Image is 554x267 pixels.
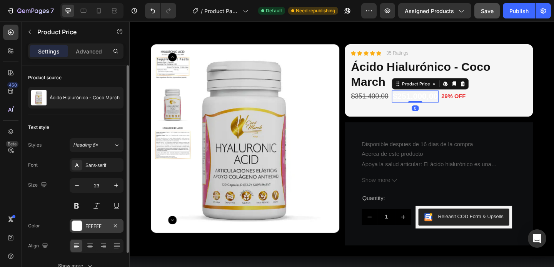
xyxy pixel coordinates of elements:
[28,222,40,229] div: Color
[85,223,108,230] div: FFFFFF
[28,142,42,149] div: Styles
[28,74,62,81] div: Product source
[339,77,365,85] pre: 29% off
[285,75,336,88] div: $251.000,00
[253,189,420,197] p: Quantity:
[28,180,48,190] div: Size
[320,208,329,217] img: CKKYs5695_ICEAE=.webp
[270,204,289,221] input: quantity
[240,76,282,87] div: $351.400,00
[474,3,500,18] button: Save
[50,6,54,15] p: 7
[295,64,328,71] div: Product Price
[73,142,98,149] span: Heading 6*
[252,167,284,179] span: Show more
[252,204,270,221] button: decrement
[50,95,120,100] p: Ácido Hialurónico - Coco March
[6,141,18,147] div: Beta
[279,32,303,38] p: 35 Ratings
[528,229,546,248] div: Open Intercom Messenger
[70,138,123,152] button: Heading 6*
[289,204,306,221] button: increment
[38,47,60,55] p: Settings
[37,27,103,37] p: Product Price
[405,7,454,15] span: Assigned Products
[85,162,122,169] div: Sans-serif
[296,7,335,14] span: Need republishing
[28,124,49,131] div: Text style
[204,7,240,15] span: Product Page - [DATE] 08:17:05
[31,90,47,105] img: product feature img
[314,204,413,222] button: Releasit COD Form & Upsells
[130,22,554,267] iframe: Design area
[252,167,421,179] button: Show more
[240,40,433,75] h1: Ácido Hialurónico - Coco March
[307,91,314,97] div: 0
[7,82,18,88] div: 450
[76,47,102,55] p: Advanced
[398,3,471,18] button: Assigned Products
[28,241,50,251] div: Align
[509,7,529,15] div: Publish
[201,7,203,15] span: /
[481,8,494,14] span: Save
[503,3,535,18] button: Publish
[266,7,282,14] span: Default
[335,208,407,216] div: Releasit COD Form & Upsells
[145,3,176,18] div: Undo/Redo
[3,3,57,18] button: 7
[28,162,38,169] div: Font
